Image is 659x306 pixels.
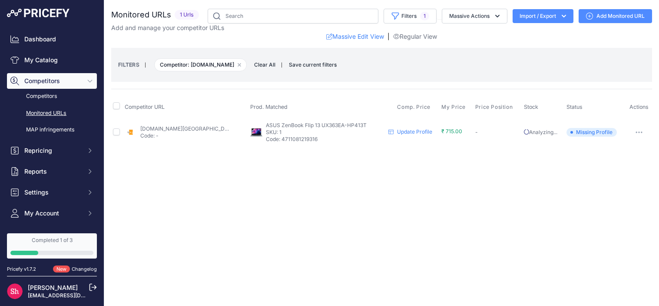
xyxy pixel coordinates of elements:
[629,104,649,110] span: Actions
[7,266,36,273] div: Pricefy v1.7.2
[441,128,462,135] span: ₹ 715.00
[7,122,97,138] a: MAP infringements
[7,9,70,17] img: Pricefy Logo
[250,104,288,110] span: Prod. Matched
[289,61,337,68] span: Save current filters
[125,104,165,110] span: Competitor URL
[10,237,93,244] div: Completed 1 of 3
[566,104,583,110] span: Status
[7,73,97,89] button: Competitors
[53,266,70,273] span: New
[266,136,385,143] p: Code: 4711081219316
[397,104,432,111] button: Comp. Price
[118,61,139,68] small: FILTERS
[475,104,513,111] span: Price Position
[393,32,437,41] a: Regular View
[7,143,97,158] button: Repricing
[441,104,466,111] span: My Price
[281,62,282,67] small: |
[7,106,97,121] a: Monitored URLs
[442,9,507,24] button: Massive Actions
[111,24,224,32] p: Add and manage your competitor URLs
[24,209,81,218] span: My Account
[140,125,308,132] a: [DOMAIN_NAME][GEOGRAPHIC_DATA][URL][DEMOGRAPHIC_DATA]
[266,122,367,128] span: ASUS ZenBook Flip 13 UX363EA-HP413T
[208,9,378,24] input: Search
[7,52,97,68] a: My Catalog
[524,104,538,110] span: Stock
[28,284,78,291] a: [PERSON_NAME]
[441,104,467,111] button: My Price
[72,266,97,272] a: Changelog
[475,104,514,111] button: Price Position
[24,188,81,197] span: Settings
[154,58,247,71] span: Competitor: [DOMAIN_NAME]
[266,129,385,136] p: SKU: 1
[387,32,390,41] span: |
[566,128,617,137] span: Missing Profile
[7,31,97,47] a: Dashboard
[397,104,431,111] span: Comp. Price
[7,31,97,289] nav: Sidebar
[420,12,429,20] span: 1
[139,62,151,67] small: |
[7,89,97,104] a: Competitors
[397,128,432,135] a: Update Profile
[140,132,231,139] p: Code: -
[7,205,97,221] button: My Account
[111,9,171,21] h2: Monitored URLs
[28,292,119,299] a: [EMAIL_ADDRESS][DOMAIN_NAME]
[384,9,437,24] button: Filters1
[24,146,81,155] span: Repricing
[24,77,81,85] span: Competitors
[250,61,280,69] button: Clear All
[7,164,97,179] button: Reports
[513,9,573,23] button: Import / Export
[524,129,563,136] p: Analyzing...
[326,32,384,41] a: Massive Edit View
[24,167,81,176] span: Reports
[175,10,199,20] span: 1 Urls
[7,185,97,200] button: Settings
[579,9,652,23] a: Add Monitored URL
[7,233,97,259] a: Completed 1 of 3
[475,129,521,136] p: -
